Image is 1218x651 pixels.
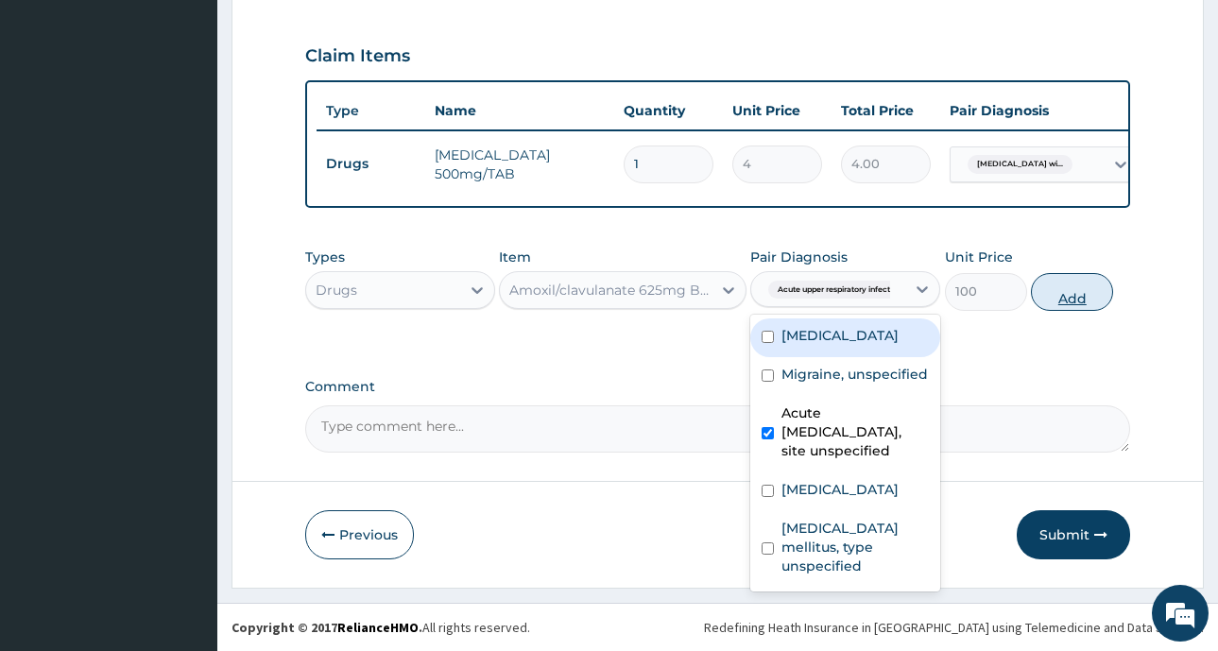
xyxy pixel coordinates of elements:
label: [MEDICAL_DATA] [781,480,899,499]
textarea: Type your message and hit 'Enter' [9,443,360,509]
div: Chat with us now [98,106,317,130]
label: Unit Price [945,248,1013,266]
strong: Copyright © 2017 . [232,619,422,636]
th: Total Price [832,92,940,129]
span: We're online! [110,201,261,392]
button: Add [1031,273,1113,311]
label: Types [305,249,345,266]
button: Submit [1017,510,1130,559]
div: Redefining Heath Insurance in [GEOGRAPHIC_DATA] using Telemedicine and Data Science! [704,618,1204,637]
label: Migraine, unspecified [781,365,928,384]
th: Unit Price [723,92,832,129]
div: Minimize live chat window [310,9,355,55]
h3: Claim Items [305,46,410,67]
span: [MEDICAL_DATA] wi... [968,155,1072,174]
th: Pair Diagnosis [940,92,1148,129]
label: Acute [MEDICAL_DATA], site unspecified [781,403,929,460]
div: Drugs [316,281,357,300]
label: Pair Diagnosis [750,248,848,266]
label: Item [499,248,531,266]
td: Drugs [317,146,425,181]
img: d_794563401_company_1708531726252_794563401 [35,94,77,142]
th: Name [425,92,614,129]
label: [MEDICAL_DATA] mellitus, type unspecified [781,519,929,575]
th: Quantity [614,92,723,129]
label: [MEDICAL_DATA] [781,326,899,345]
button: Previous [305,510,414,559]
td: [MEDICAL_DATA] 500mg/TAB [425,136,614,193]
div: Amoxil/clavulanate 625mg B/TAB [509,281,713,300]
footer: All rights reserved. [217,603,1218,651]
a: RelianceHMO [337,619,419,636]
th: Type [317,94,425,128]
label: Comment [305,379,1130,395]
span: Acute upper respiratory infect... [768,281,905,300]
